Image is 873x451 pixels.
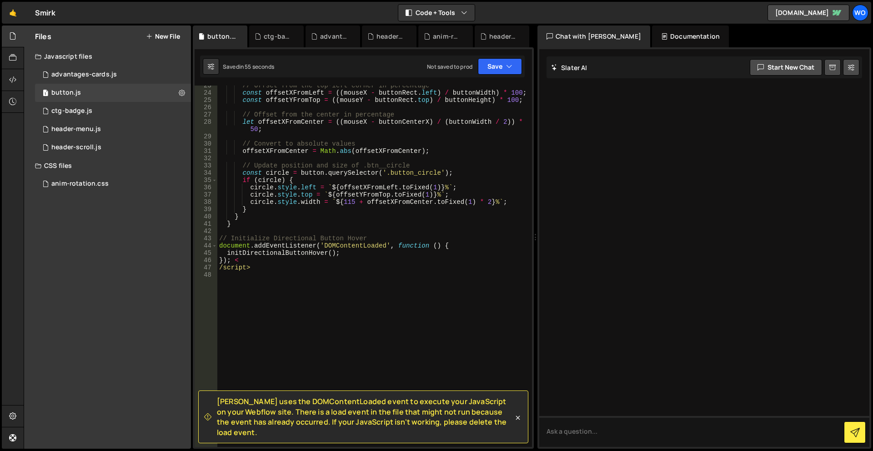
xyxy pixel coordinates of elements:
[195,220,217,228] div: 41
[195,140,217,147] div: 30
[768,5,849,21] a: [DOMAIN_NAME]
[478,58,522,75] button: Save
[35,175,191,193] div: 17282/47902.css
[750,59,822,76] button: Start new chat
[51,143,101,152] div: header-scroll.js
[195,118,217,133] div: 28
[195,257,217,264] div: 46
[35,66,191,84] div: 17282/47905.js
[195,213,217,220] div: 40
[195,169,217,177] div: 34
[427,63,472,71] div: Not saved to prod
[43,90,48,97] span: 1
[195,147,217,155] div: 31
[537,25,650,47] div: Chat with [PERSON_NAME]
[35,138,191,157] div: 17282/47904.js
[51,125,101,133] div: header-menu.js
[195,242,217,249] div: 44
[195,111,217,118] div: 27
[320,32,349,41] div: advantages-cards.js
[217,396,513,437] span: [PERSON_NAME] uses the DOMContentLoaded event to execute your JavaScript on your Webflow site. Th...
[195,82,217,89] div: 23
[35,84,191,102] div: 17282/47940.js
[51,180,109,188] div: anim-rotation.css
[24,47,191,66] div: Javascript files
[195,155,217,162] div: 32
[195,271,217,279] div: 48
[652,25,729,47] div: Documentation
[264,32,293,41] div: ctg-badge.js
[433,32,462,41] div: anim-rotation.css
[207,32,236,41] div: button.js
[223,63,274,71] div: Saved
[195,235,217,242] div: 43
[398,5,475,21] button: Code + Tools
[195,264,217,271] div: 47
[195,89,217,96] div: 24
[551,63,587,72] h2: Slater AI
[51,89,81,97] div: button.js
[852,5,868,21] a: Wo
[195,104,217,111] div: 26
[35,120,191,138] div: 17282/47898.js
[195,198,217,206] div: 38
[376,32,406,41] div: header-scroll.js
[51,71,117,79] div: advantages-cards.js
[24,157,191,175] div: CSS files
[35,31,51,41] h2: Files
[489,32,518,41] div: header-menu.js
[195,184,217,191] div: 36
[195,249,217,257] div: 45
[195,162,217,169] div: 33
[195,177,217,184] div: 35
[239,63,274,71] div: in 55 seconds
[195,133,217,140] div: 29
[195,191,217,198] div: 37
[195,96,217,104] div: 25
[2,2,24,24] a: 🤙
[146,33,180,40] button: New File
[195,206,217,213] div: 39
[35,102,191,120] div: 17282/47909.js
[51,107,92,115] div: ctg-badge.js
[35,7,55,18] div: Smirk
[195,228,217,235] div: 42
